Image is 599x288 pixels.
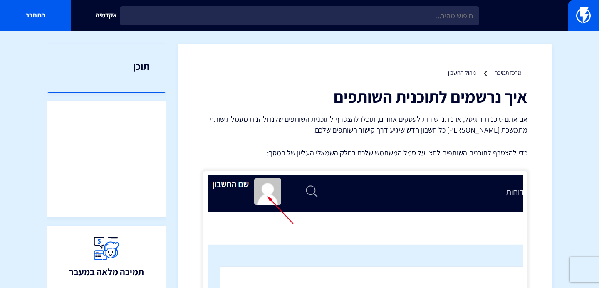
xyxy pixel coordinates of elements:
h1: איך נרשמים לתוכנית השותפים [203,87,527,106]
p: כדי להצטרף לתוכנית השותפים לחצו על סמל המשתמש שלכם בחלק השמאלי העליון של המסך: [203,148,527,158]
input: חיפוש מהיר... [120,6,479,25]
a: מרכז תמיכה [495,69,521,76]
h3: תמיכה מלאה במעבר [69,267,144,277]
a: ניהול החשבון [448,69,476,76]
h3: תוכן [64,61,149,71]
p: אם אתם סוכנות דיגיטל, או נותני שירות לעסקים אחרים, תוכלו להצטרף לתוכנית השותפים שלנו ולהנות מעמלת... [203,114,527,135]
